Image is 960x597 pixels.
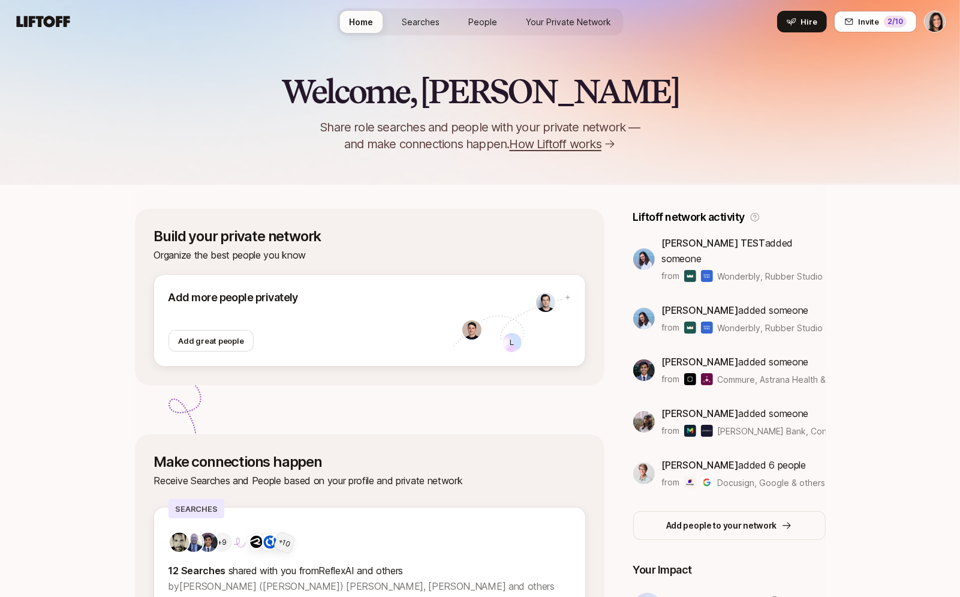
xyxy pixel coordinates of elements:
img: 4d3f25dc_1c10_4b5f_84e3_798d87d317b3.jpg [184,533,203,552]
p: Searches [168,499,225,518]
img: Wonderbly [684,322,696,334]
button: Eleanor Morgan [924,11,946,32]
p: added someone [662,354,826,370]
span: [PERSON_NAME] [662,407,739,419]
p: from [662,424,679,438]
p: L [510,338,514,346]
span: shared with you from ReflexAI and others [228,565,404,577]
img: 4640b0e7_2b03_4c4f_be34_fa460c2e5c38.jpg [633,359,655,381]
img: Connect Ventures [701,425,713,437]
img: 1657916037359 [462,320,481,340]
button: Invite2/10 [834,11,917,32]
img: Google [701,476,713,488]
p: Build your private network [154,228,585,245]
button: Add people to your network [633,511,826,540]
img: Astrana Health [701,373,713,385]
p: added 6 people [662,457,826,473]
span: [PERSON_NAME] [662,356,739,368]
p: Share role searches and people with your private network — and make connections happen. [300,119,660,152]
p: Your Impact [633,562,826,578]
span: Your Private Network [526,16,611,28]
span: Searches [402,16,440,28]
span: [PERSON_NAME] TEST [662,237,765,249]
span: Docusign, Google & others [718,476,826,489]
p: Add people to your network [666,518,777,533]
a: Searches [392,11,449,33]
p: from [662,475,679,490]
img: Monzo Bank [684,425,696,437]
p: added someone [662,235,826,266]
span: How Liftoff works [510,136,601,152]
a: People [459,11,507,33]
p: Add more people privately [168,289,453,306]
span: People [468,16,497,28]
a: Your Private Network [516,11,621,33]
p: Liftoff network activity [633,209,745,226]
img: ReflexAI [245,531,266,552]
p: Make connections happen [154,454,585,470]
button: Add great people [168,330,254,352]
img: Wonderbly [684,270,696,282]
img: Rubber Studio [701,322,713,334]
img: 5645d9d2_9ee7_4686_ba2c_9eb8f9974f51.jpg [170,533,189,552]
span: Commure, Astrana Health & others [718,374,854,385]
img: 1531256561651 [536,293,555,312]
a: How Liftoff works [510,136,616,152]
img: Eleanor Morgan [925,11,945,32]
img: a24d8b60_38b7_44bc_9459_9cd861be1c31.jfif [633,463,655,484]
p: from [662,269,679,283]
p: Organize the best people you know [154,247,585,263]
strong: 12 Searches [168,565,226,577]
img: 4640b0e7_2b03_4c4f_be34_fa460c2e5c38.jpg [198,533,218,552]
p: by [PERSON_NAME] ([PERSON_NAME]) [PERSON_NAME], [PERSON_NAME] and others [168,578,571,594]
span: Home [349,16,373,28]
img: Rubber Studio [701,270,713,282]
p: added someone [662,302,826,318]
span: [PERSON_NAME] [662,459,739,471]
span: [PERSON_NAME] Bank, Connect Ventures & others [718,426,919,436]
img: Commure [684,373,696,385]
p: from [662,372,679,386]
button: Hire [777,11,827,32]
p: from [662,320,679,335]
p: Receive Searches and People based on your profile and private network [154,473,585,488]
p: added someone [662,406,826,421]
div: 2 /10 [884,16,907,28]
img: 3f97a976_3792_4baf_b6b0_557933e89327.jpg [633,411,655,433]
img: 7a878cfd_a602_4a60_b48a_cd287d8c7b97.jfif [633,248,655,270]
span: Wonderbly, Rubber Studio & others [718,271,859,281]
div: + 10 [276,535,292,550]
h2: Welcome, [PERSON_NAME] [281,73,679,109]
span: Hire [801,16,817,28]
img: 3b21b1e9_db0a_4655_a67f_ab9b1489a185.jpg [633,308,655,329]
img: Courtyard.io [261,533,279,551]
span: [PERSON_NAME] [662,304,739,316]
span: Wonderbly, Rubber Studio & others [718,323,859,333]
span: Invite [859,16,879,28]
img: Docusign [684,476,696,488]
a: Home [339,11,383,33]
p: +9 [218,536,227,548]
